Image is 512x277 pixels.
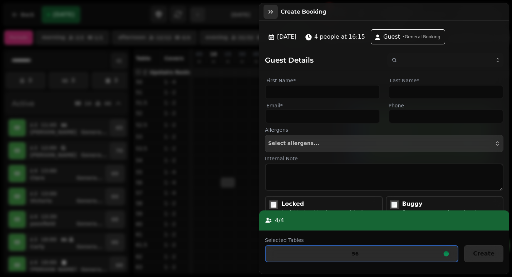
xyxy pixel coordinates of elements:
h2: Guest Details [265,55,381,65]
span: 4 people at 16:15 [314,33,365,41]
span: • General Booking [402,34,440,40]
h3: Create Booking [281,8,329,16]
label: Internal Note [265,155,503,162]
div: One or more members of party requires buggy access [402,208,500,223]
label: Last Name* [389,76,504,85]
label: Allergens [265,126,503,133]
label: Phone [389,102,504,109]
button: 56 [265,245,458,262]
span: Select allergens... [268,141,319,146]
label: Email* [265,102,380,109]
div: Buggy [402,200,500,208]
div: Locked [281,200,379,208]
button: Select allergens... [265,135,503,152]
label: Selected Tables [265,237,458,244]
span: [DATE] [277,33,296,41]
label: First Name* [265,76,380,85]
span: Guest [383,33,400,41]
div: Lock the booking to prevent further changes and stop updates [281,208,379,223]
button: Create [464,245,503,262]
span: Create [473,251,494,257]
p: 4 / 4 [275,216,284,225]
p: 56 [352,251,359,256]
